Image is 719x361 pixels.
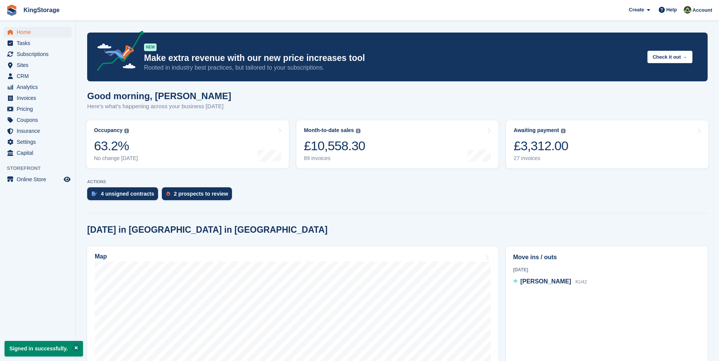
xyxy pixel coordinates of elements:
[4,49,72,59] a: menu
[91,31,144,74] img: price-adjustments-announcement-icon-8257ccfd72463d97f412b2fc003d46551f7dbcb40ab6d574587a9cd5c0d94...
[4,71,72,81] a: menu
[513,266,700,273] div: [DATE]
[144,64,641,72] p: Rooted in industry best practices, but tailored to your subscriptions.
[513,277,587,287] a: [PERSON_NAME] KU42
[17,115,62,125] span: Coupons
[17,38,62,48] span: Tasks
[144,44,157,51] div: NEW
[4,104,72,114] a: menu
[4,115,72,125] a: menu
[144,53,641,64] p: Make extra revenue with our new price increases tool
[629,6,644,14] span: Create
[4,174,72,185] a: menu
[304,138,365,154] div: £10,558.30
[356,129,360,133] img: icon-info-grey-7440780725fd019a000dd9b08b2336e03edf1995a4989e88bcd33f0948082b44.svg
[86,120,289,168] a: Occupancy 63.2% No change [DATE]
[94,138,138,154] div: 63.2%
[92,191,97,196] img: contract_signature_icon-13c848040528278c33f63329250d36e43548de30e8caae1d1a13099fd9432cc5.svg
[514,127,559,134] div: Awaiting payment
[17,49,62,59] span: Subscriptions
[17,27,62,37] span: Home
[296,120,499,168] a: Month-to-date sales £10,558.30 89 invoices
[692,6,712,14] span: Account
[87,179,708,184] p: ACTIONS
[174,191,228,197] div: 2 prospects to review
[94,127,122,134] div: Occupancy
[162,187,236,204] a: 2 prospects to review
[17,174,62,185] span: Online Store
[17,126,62,136] span: Insurance
[87,225,327,235] h2: [DATE] in [GEOGRAPHIC_DATA] in [GEOGRAPHIC_DATA]
[87,102,231,111] p: Here's what's happening across your business [DATE]
[17,71,62,81] span: CRM
[666,6,677,14] span: Help
[17,82,62,92] span: Analytics
[4,148,72,158] a: menu
[514,138,568,154] div: £3,312.00
[575,279,587,285] span: KU42
[684,6,691,14] img: John King
[17,93,62,103] span: Invoices
[647,51,692,63] button: Check it out →
[124,129,129,133] img: icon-info-grey-7440780725fd019a000dd9b08b2336e03edf1995a4989e88bcd33f0948082b44.svg
[561,129,565,133] img: icon-info-grey-7440780725fd019a000dd9b08b2336e03edf1995a4989e88bcd33f0948082b44.svg
[513,253,700,262] h2: Move ins / outs
[4,126,72,136] a: menu
[20,4,63,16] a: KingStorage
[4,27,72,37] a: menu
[4,60,72,70] a: menu
[304,127,354,134] div: Month-to-date sales
[520,278,571,285] span: [PERSON_NAME]
[87,187,162,204] a: 4 unsigned contracts
[17,60,62,70] span: Sites
[101,191,154,197] div: 4 unsigned contracts
[6,5,17,16] img: stora-icon-8386f47178a22dfd0bd8f6a31ec36ba5ce8667c1dd55bd0f319d3a0aa187defe.svg
[5,341,83,356] p: Signed in successfully.
[95,253,107,260] h2: Map
[17,104,62,114] span: Pricing
[4,137,72,147] a: menu
[304,155,365,162] div: 89 invoices
[7,165,75,172] span: Storefront
[506,120,708,168] a: Awaiting payment £3,312.00 27 invoices
[63,175,72,184] a: Preview store
[4,82,72,92] a: menu
[17,148,62,158] span: Capital
[94,155,138,162] div: No change [DATE]
[87,91,231,101] h1: Good morning, [PERSON_NAME]
[514,155,568,162] div: 27 invoices
[166,191,170,196] img: prospect-51fa495bee0391a8d652442698ab0144808aea92771e9ea1ae160a38d050c398.svg
[4,93,72,103] a: menu
[17,137,62,147] span: Settings
[4,38,72,48] a: menu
